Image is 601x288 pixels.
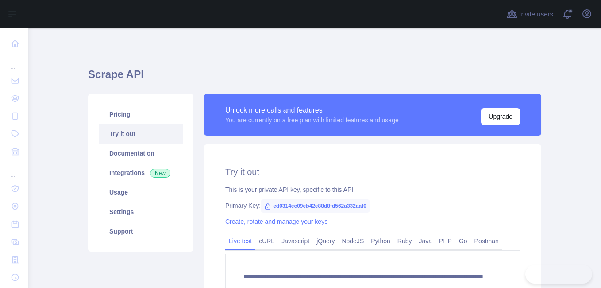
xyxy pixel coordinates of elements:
[313,234,338,248] a: jQuery
[225,185,520,194] div: This is your private API key, specific to this API.
[225,234,255,248] a: Live test
[481,108,520,125] button: Upgrade
[225,201,520,210] div: Primary Key:
[225,116,399,125] div: You are currently on a free plan with limited features and usage
[394,234,416,248] a: Ruby
[455,234,471,248] a: Go
[519,9,553,19] span: Invite users
[99,202,183,222] a: Settings
[7,53,21,71] div: ...
[367,234,394,248] a: Python
[278,234,313,248] a: Javascript
[99,183,183,202] a: Usage
[99,144,183,163] a: Documentation
[255,234,278,248] a: cURL
[416,234,436,248] a: Java
[338,234,367,248] a: NodeJS
[99,163,183,183] a: Integrations New
[225,166,520,178] h2: Try it out
[150,169,170,178] span: New
[88,67,541,89] h1: Scrape API
[99,105,183,124] a: Pricing
[525,265,592,284] iframe: Toggle Customer Support
[225,105,399,116] div: Unlock more calls and features
[99,124,183,144] a: Try it out
[99,222,183,241] a: Support
[261,199,370,213] span: ed0314ec09eb42e88d8fd562a332aaf0
[435,234,455,248] a: PHP
[471,234,502,248] a: Postman
[505,7,555,21] button: Invite users
[7,161,21,179] div: ...
[225,218,327,225] a: Create, rotate and manage your keys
